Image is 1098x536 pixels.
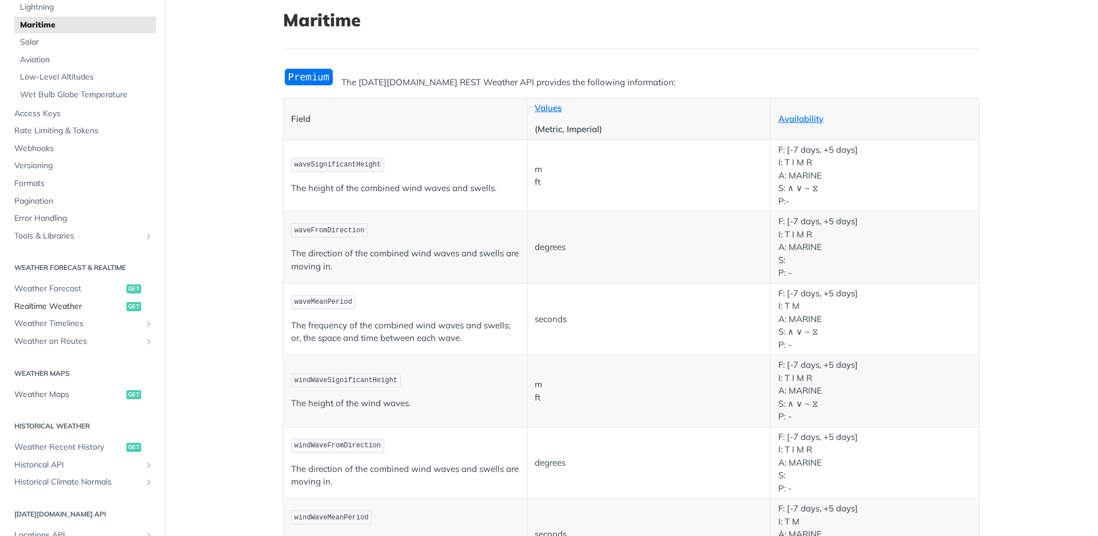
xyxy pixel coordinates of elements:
button: Show subpages for Weather on Routes [144,337,153,346]
span: Weather Recent History [14,442,124,453]
span: Realtime Weather [14,301,124,312]
p: degrees [535,241,763,254]
span: get [126,302,141,311]
a: Wet Bulb Globe Temperature [14,86,156,104]
button: Show subpages for Weather Timelines [144,319,153,328]
a: Maritime [14,17,156,34]
h2: Weather Forecast & realtime [9,263,156,273]
span: get [126,390,141,399]
span: waveMeanPeriod [295,298,352,306]
span: Historical API [14,459,141,471]
span: windWaveSignificantHeight [295,376,397,384]
p: m ft [535,163,763,189]
p: The direction of the combined wind waves and swells are moving in. [291,463,519,489]
a: Weather on RoutesShow subpages for Weather on Routes [9,333,156,350]
h2: [DATE][DOMAIN_NAME] API [9,509,156,519]
p: degrees [535,456,763,470]
a: Rate Limiting & Tokens [9,122,156,140]
p: F: [-7 days, +5 days] I: T M A: MARINE S: ∧ ∨ ~ ⧖ P: - [778,287,972,352]
h1: Maritime [283,10,980,30]
p: m ft [535,378,763,404]
a: Realtime Weatherget [9,298,156,315]
a: Historical APIShow subpages for Historical API [9,456,156,474]
p: (Metric, Imperial) [535,123,763,136]
span: Webhooks [14,143,153,154]
h2: Historical Weather [9,421,156,431]
p: The height of the wind waves. [291,397,519,410]
span: Weather Maps [14,389,124,400]
a: Availability [778,113,823,124]
p: F: [-7 days, +5 days] I: T I M R A: MARINE S: ∧ ∨ ~ ⧖ P:- [778,144,972,208]
a: Weather TimelinesShow subpages for Weather Timelines [9,315,156,332]
span: Weather Forecast [14,283,124,295]
span: waveSignificantHeight [295,161,381,169]
a: Solar [14,34,156,51]
button: Show subpages for Historical Climate Normals [144,478,153,487]
p: The height of the combined wind waves and swells. [291,182,519,195]
span: get [126,284,141,293]
span: Error Handling [14,213,153,224]
p: The direction of the combined wind waves and swells are moving in. [291,247,519,273]
a: Historical Climate NormalsShow subpages for Historical Climate Normals [9,474,156,491]
a: Low-Level Altitudes [14,69,156,86]
a: Weather Mapsget [9,386,156,403]
a: Pagination [9,193,156,210]
span: Lightning [20,2,153,13]
a: Versioning [9,157,156,174]
h2: Weather Maps [9,368,156,379]
span: windWaveFromDirection [295,442,381,450]
a: Access Keys [9,105,156,122]
span: Formats [14,178,153,189]
a: Weather Forecastget [9,280,156,297]
span: Access Keys [14,108,153,120]
p: Field [291,113,519,126]
span: get [126,443,141,452]
p: F: [-7 days, +5 days] I: T I M R A: MARINE S: P: - [778,431,972,495]
span: Historical Climate Normals [14,477,141,488]
p: F: [-7 days, +5 days] I: T I M R A: MARINE S: ∧ ∨ ~ ⧖ P: - [778,359,972,423]
button: Show subpages for Historical API [144,460,153,470]
span: Maritime [20,19,153,31]
p: seconds [535,313,763,326]
span: Weather Timelines [14,318,141,329]
span: Low-Level Altitudes [20,72,153,83]
button: Show subpages for Tools & Libraries [144,232,153,241]
a: Values [535,102,562,113]
a: Aviation [14,51,156,69]
span: Versioning [14,160,153,172]
span: Wet Bulb Globe Temperature [20,89,153,101]
span: Tools & Libraries [14,231,141,242]
a: Webhooks [9,140,156,157]
a: Tools & LibrariesShow subpages for Tools & Libraries [9,228,156,245]
a: Weather Recent Historyget [9,439,156,456]
span: Rate Limiting & Tokens [14,125,153,137]
span: Weather on Routes [14,336,141,347]
span: Pagination [14,196,153,207]
span: waveFromDirection [295,227,364,235]
p: F: [-7 days, +5 days] I: T I M R A: MARINE S: P: - [778,215,972,280]
a: Formats [9,175,156,192]
a: Error Handling [9,210,156,227]
span: Aviation [20,54,153,66]
span: Solar [20,37,153,48]
p: The [DATE][DOMAIN_NAME] REST Weather API provides the following information: [283,76,980,89]
span: windWaveMeanPeriod [295,514,369,522]
p: The frequency of the combined wind waves and swells; or, the space and time between each wave. [291,319,519,345]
